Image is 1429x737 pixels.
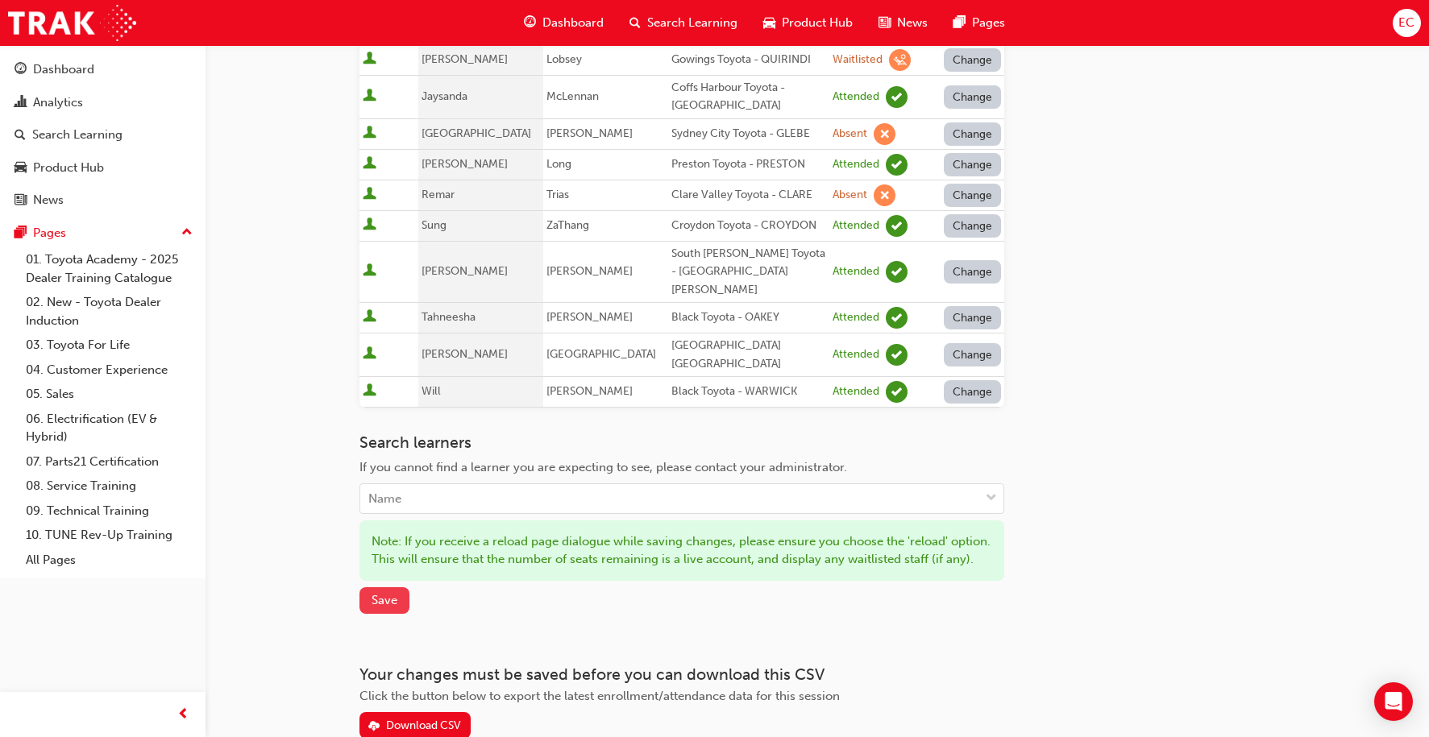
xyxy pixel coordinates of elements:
span: [GEOGRAPHIC_DATA] [422,126,531,140]
div: Attended [833,310,879,325]
div: [GEOGRAPHIC_DATA] [GEOGRAPHIC_DATA] [671,337,826,373]
span: Save [372,593,397,607]
div: Coffs Harbour Toyota - [GEOGRAPHIC_DATA] [671,79,826,115]
span: Tahneesha [422,310,476,324]
span: learningRecordVerb_ABSENT-icon [874,184,895,206]
span: [PERSON_NAME] [422,347,508,361]
span: Jaysanda [422,89,467,103]
span: User is active [363,346,376,362]
span: Search Learning [647,14,737,32]
span: download-icon [368,720,380,734]
div: Dashboard [33,60,94,79]
span: News [897,14,928,32]
a: 03. Toyota For Life [19,333,199,358]
span: User is active [363,309,376,325]
span: McLennan [546,89,599,103]
span: pages-icon [15,226,27,241]
span: User is active [363,187,376,203]
span: [PERSON_NAME] [546,264,633,278]
a: 06. Electrification (EV & Hybrid) [19,407,199,449]
a: pages-iconPages [941,6,1018,39]
button: Change [944,184,1002,207]
span: car-icon [763,13,775,33]
span: search-icon [629,13,641,33]
span: learningRecordVerb_ATTEND-icon [886,381,908,403]
a: News [6,185,199,215]
div: Download CSV [386,718,461,732]
span: chart-icon [15,96,27,110]
div: Absent [833,188,867,203]
div: Absent [833,126,867,142]
span: news-icon [15,193,27,208]
div: Croydon Toyota - CROYDON [671,217,826,235]
span: Long [546,157,571,171]
span: learningRecordVerb_ATTEND-icon [886,261,908,283]
h3: Search learners [359,433,1004,452]
div: Name [368,490,401,508]
span: learningRecordVerb_ATTEND-icon [886,344,908,366]
div: South [PERSON_NAME] Toyota - [GEOGRAPHIC_DATA][PERSON_NAME] [671,245,826,300]
span: [PERSON_NAME] [546,126,633,140]
div: Black Toyota - OAKEY [671,308,826,327]
span: User is active [363,383,376,400]
span: User is active [363,52,376,68]
span: learningRecordVerb_ABSENT-icon [874,123,895,145]
a: Product Hub [6,153,199,183]
span: User is active [363,263,376,279]
a: 08. Service Training [19,474,199,499]
button: Change [944,153,1002,176]
span: learningRecordVerb_ATTEND-icon [886,154,908,176]
a: car-iconProduct Hub [750,6,866,39]
button: Change [944,380,1002,404]
button: Change [944,85,1002,109]
span: Will [422,384,441,398]
div: Analytics [33,93,83,112]
a: Trak [8,5,136,41]
a: 07. Parts21 Certification [19,449,199,474]
a: Analytics [6,88,199,118]
a: news-iconNews [866,6,941,39]
span: guage-icon [524,13,536,33]
div: Attended [833,384,879,400]
span: User is active [363,217,376,234]
div: Gowings Toyota - QUIRINDI [671,51,826,69]
a: 09. Technical Training [19,499,199,524]
div: News [33,191,64,209]
button: Change [944,48,1002,72]
h3: Your changes must be saved before you can download this CSV [359,665,1004,684]
a: guage-iconDashboard [511,6,617,39]
div: Note: If you receive a reload page dialogue while saving changes, please ensure you choose the 'r... [359,520,1004,581]
div: Search Learning [32,126,123,144]
div: Attended [833,264,879,279]
button: Save [359,587,409,614]
div: Open Intercom Messenger [1374,682,1413,721]
div: Pages [33,224,66,242]
span: ZaThang [546,218,589,232]
span: Lobsey [546,52,582,66]
span: prev-icon [177,705,189,725]
button: Pages [6,218,199,248]
span: Dashboard [542,14,604,32]
span: EC [1398,14,1414,32]
span: search-icon [15,128,26,143]
button: Change [944,260,1002,284]
span: learningRecordVerb_ATTEND-icon [886,215,908,237]
span: Remar [422,188,455,201]
span: [PERSON_NAME] [546,384,633,398]
a: 04. Customer Experience [19,358,199,383]
button: Change [944,343,1002,366]
span: learningRecordVerb_WAITLIST-icon [889,49,911,71]
div: Sydney City Toyota - GLEBE [671,125,826,143]
button: Change [944,306,1002,329]
button: Change [944,214,1002,238]
div: Attended [833,347,879,362]
a: 10. TUNE Rev-Up Training [19,523,199,548]
a: 01. Toyota Academy - 2025 Dealer Training Catalogue [19,247,199,290]
a: Dashboard [6,55,199,85]
div: Attended [833,89,879,105]
span: Pages [972,14,1005,32]
span: down-icon [986,488,997,509]
span: User is active [363,156,376,172]
span: [PERSON_NAME] [422,157,508,171]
